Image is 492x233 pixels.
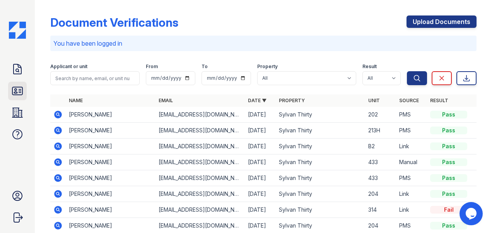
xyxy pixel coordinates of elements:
td: [DATE] [245,154,276,170]
td: [PERSON_NAME] [66,139,155,154]
td: PMS [396,170,427,186]
a: Unit [368,98,380,103]
td: 314 [365,202,396,218]
label: Applicant or unit [50,63,87,70]
td: [DATE] [245,107,276,123]
td: [EMAIL_ADDRESS][DOMAIN_NAME] [155,139,245,154]
a: Name [69,98,83,103]
td: [PERSON_NAME] [66,186,155,202]
td: [DATE] [245,202,276,218]
td: 213H [365,123,396,139]
a: Email [159,98,173,103]
td: [DATE] [245,170,276,186]
p: You have been logged in [53,39,473,48]
div: Pass [430,111,467,118]
td: Sylvan Thirty [276,170,365,186]
td: [EMAIL_ADDRESS][DOMAIN_NAME] [155,107,245,123]
td: Link [396,139,427,154]
a: Upload Documents [407,15,477,28]
a: Source [399,98,419,103]
td: B2 [365,139,396,154]
td: Sylvan Thirty [276,186,365,202]
label: From [146,63,158,70]
td: 204 [365,186,396,202]
td: [EMAIL_ADDRESS][DOMAIN_NAME] [155,170,245,186]
td: [PERSON_NAME] [66,154,155,170]
label: Property [257,63,278,70]
td: Sylvan Thirty [276,107,365,123]
div: Pass [430,222,467,230]
td: Sylvan Thirty [276,154,365,170]
td: Link [396,202,427,218]
iframe: chat widget [460,202,484,225]
td: [EMAIL_ADDRESS][DOMAIN_NAME] [155,202,245,218]
td: [EMAIL_ADDRESS][DOMAIN_NAME] [155,123,245,139]
img: CE_Icon_Blue-c292c112584629df590d857e76928e9f676e5b41ef8f769ba2f05ee15b207248.png [9,22,26,39]
div: Pass [430,174,467,182]
div: Pass [430,158,467,166]
td: [EMAIL_ADDRESS][DOMAIN_NAME] [155,186,245,202]
label: To [202,63,208,70]
div: Document Verifications [50,15,178,29]
td: Link [396,186,427,202]
td: 202 [365,107,396,123]
div: Pass [430,127,467,134]
input: Search by name, email, or unit number [50,71,140,85]
div: Pass [430,190,467,198]
td: PMS [396,107,427,123]
a: Result [430,98,448,103]
td: [EMAIL_ADDRESS][DOMAIN_NAME] [155,154,245,170]
td: [DATE] [245,123,276,139]
td: 433 [365,170,396,186]
td: [PERSON_NAME] [66,202,155,218]
td: 433 [365,154,396,170]
td: [PERSON_NAME] [66,123,155,139]
td: Manual [396,154,427,170]
td: [DATE] [245,186,276,202]
a: Date ▼ [248,98,266,103]
td: PMS [396,123,427,139]
td: Sylvan Thirty [276,139,365,154]
a: Property [279,98,305,103]
td: [PERSON_NAME] [66,170,155,186]
label: Result [362,63,377,70]
div: Fail [430,206,467,214]
td: [PERSON_NAME] [66,107,155,123]
div: Pass [430,142,467,150]
td: Sylvan Thirty [276,123,365,139]
td: [DATE] [245,139,276,154]
td: Sylvan Thirty [276,202,365,218]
